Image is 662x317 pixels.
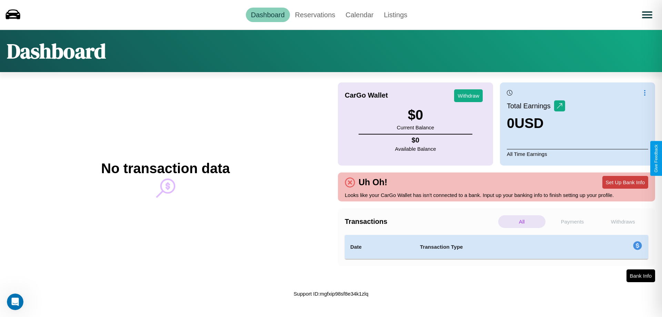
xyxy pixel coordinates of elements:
[340,8,379,22] a: Calendar
[355,177,391,187] h4: Uh Oh!
[345,190,648,200] p: Looks like your CarGo Wallet has isn't connected to a bank. Input up your banking info to finish ...
[246,8,290,22] a: Dashboard
[397,107,434,123] h3: $ 0
[397,123,434,132] p: Current Balance
[395,136,436,144] h4: $ 0
[345,91,388,99] h4: CarGo Wallet
[638,5,657,24] button: Open menu
[507,100,554,112] p: Total Earnings
[549,215,596,228] p: Payments
[350,243,409,251] h4: Date
[345,218,496,226] h4: Transactions
[420,243,576,251] h4: Transaction Type
[599,215,646,228] p: Withdraws
[626,269,655,282] button: Bank Info
[498,215,545,228] p: All
[654,145,659,172] div: Give Feedback
[379,8,412,22] a: Listings
[7,37,106,65] h1: Dashboard
[507,116,565,131] h3: 0 USD
[507,149,648,159] p: All Time Earnings
[395,144,436,153] p: Available Balance
[454,89,483,102] button: Withdraw
[290,8,341,22] a: Reservations
[101,161,230,176] h2: No transaction data
[294,289,369,298] p: Support ID: mgfxip98sf8e34k1zlq
[7,294,23,310] iframe: Intercom live chat
[602,176,648,189] button: Set Up Bank Info
[345,235,648,259] table: simple table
